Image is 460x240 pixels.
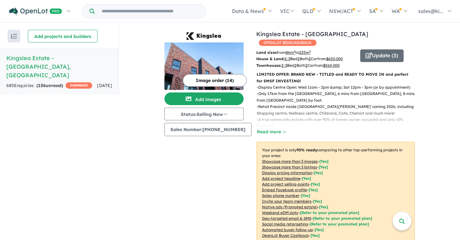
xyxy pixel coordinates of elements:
[262,205,317,209] u: Native ads (Promoted estate)
[11,34,17,39] img: sort.svg
[262,233,309,238] u: OpenLot Buyer Cashback
[257,117,420,129] p: - A true community estate with over 90% of homes owner-occupied and only 10% investors
[262,176,300,181] u: Add project headline
[310,222,369,226] span: [Refer to your promoted plan]
[313,216,372,221] span: [Refer to your promoted plan]
[262,193,299,198] u: Sales phone number
[284,56,290,61] u: 2-3
[305,63,308,68] u: 2
[297,148,317,152] b: 95 % ready
[262,170,312,175] u: Display pricing information
[262,199,311,204] u: Invite your team members
[319,159,329,164] span: [ Yes ]
[299,50,311,55] u: 225 m
[309,56,311,61] u: 2
[313,199,322,204] span: [ Yes ]
[66,82,92,89] span: CASHBACK
[314,170,323,175] span: [ Yes ]
[326,56,343,61] u: $ 650,000
[259,40,316,46] span: OPENLOT $ 300 CASHBACK
[256,56,284,61] b: House & Land:
[167,32,241,40] img: Kingslea Estate - Broadmeadows Logo
[262,187,307,192] u: Embed Facebook profile
[360,49,404,62] button: Update (3)
[256,30,368,38] a: Kingslea Estate - [GEOGRAPHIC_DATA]
[262,165,317,169] u: Showcase more than 3 listings
[164,108,244,120] button: Status:Selling Now
[294,50,295,53] sup: 2
[257,71,415,84] p: LIMITED OFFER: BRAND NEW - TITLED and READY TO MOVE IN and perfect for SMSF INVESTING!
[36,83,63,88] strong: ( unread)
[256,49,355,56] p: from
[281,63,287,68] u: 2-3
[418,8,443,14] span: sales@ki...
[164,92,244,105] button: Add images
[286,50,295,55] u: 86 m
[297,56,300,61] u: 2
[262,159,318,164] u: Showcase more than 3 images
[38,83,46,88] span: 156
[256,62,355,69] p: Bed Bath Car from
[257,84,420,91] p: - Display Centre Open: Wed 11am - 2pm &amp; Sat 12pm - 3pm (or by appointment)
[323,63,340,68] u: $ 560,000
[262,216,311,221] u: Geo-targeted email & SMS
[257,128,286,136] button: Read more
[319,205,328,209] span: [Yes]
[97,83,112,88] span: [DATE]
[257,104,420,117] p: - Retail Precinct inside [GEOGRAPHIC_DATA][PERSON_NAME]' coming 2026, including Shopping centre, ...
[262,182,309,186] u: Add project selling-points
[9,8,62,16] img: Openlot PRO Logo White
[309,187,318,192] span: [ Yes ]
[302,176,311,181] span: [ Yes ]
[164,42,244,90] img: Kingslea Estate - Broadmeadows
[294,63,297,68] u: 2
[300,210,359,215] span: [Refer to your promoted plan]
[183,74,247,87] button: Image order (14)
[256,50,277,55] b: Land sizes
[295,50,311,55] span: to
[262,227,313,232] u: Automated buyer follow-up
[301,193,310,198] span: [ Yes ]
[310,233,320,238] span: [Yes]
[262,222,308,226] u: Social media retargeting
[28,30,98,42] button: Add projects and builders
[257,91,420,104] p: - Only 17km from the [GEOGRAPHIC_DATA], 6 mins from [GEOGRAPHIC_DATA], 8 mins from [GEOGRAPHIC_DA...
[319,165,328,169] span: [ Yes ]
[311,182,320,186] span: [ Yes ]
[164,30,244,90] a: Kingslea Estate - Broadmeadows LogoKingslea Estate - Broadmeadows
[6,82,92,90] div: 685 Enquir ies
[256,56,355,62] p: Bed Bath Car from
[315,227,324,232] span: [Yes]
[262,210,298,215] u: Weekend eDM slots
[309,50,311,53] sup: 2
[256,63,281,68] b: Townhouses:
[96,4,205,18] input: Try estate name, suburb, builder or developer
[164,123,252,136] button: Sales Number:[PHONE_NUMBER]
[6,54,112,79] h5: Kingslea Estate - [GEOGRAPHIC_DATA] , [GEOGRAPHIC_DATA]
